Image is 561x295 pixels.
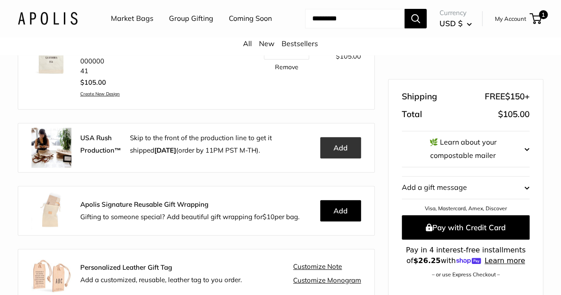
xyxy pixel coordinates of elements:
[31,191,71,231] img: Apolis_GiftWrapping_5_90x_2x.jpg
[305,9,404,28] input: Search...
[111,12,153,25] a: Market Bags
[439,16,472,31] button: USD $
[275,64,298,70] a: Remove
[336,52,361,60] span: $105.00
[259,39,275,48] a: New
[530,13,541,24] a: 1
[539,10,548,19] span: 1
[80,56,237,67] li: 000000
[425,205,507,212] a: Visa, Mastercard, Amex, Discover
[80,66,237,76] li: 41
[80,212,299,221] span: Gifting to someone special? Add beautiful gift wrapping for per bag.
[505,91,525,102] span: $150
[80,200,208,208] strong: Apolis Signature Reusable Gift Wrapping
[293,263,342,271] a: Customize Note
[154,146,176,154] b: [DATE]
[80,78,106,87] span: $105.00
[402,89,437,105] span: Shipping
[404,9,427,28] button: Search
[169,12,213,25] a: Group Gifting
[80,91,237,97] a: Create New Design
[80,263,172,271] strong: Personalized Leather Gift Tag
[498,109,530,119] span: $105.00
[80,134,121,154] strong: USA Rush Production™
[282,39,318,48] a: Bestsellers
[293,276,361,284] a: Customize Monogram
[130,132,314,157] p: Skip to the front of the production line to get it shipped (order by 11PM PST M-TH).
[18,12,78,25] img: Apolis
[402,177,530,199] button: Add a gift message
[485,89,530,105] span: FREE +
[243,39,252,48] a: All
[31,128,71,168] img: rush.jpg
[402,215,530,240] button: Pay with Credit Card
[402,106,422,122] span: Total
[439,7,472,19] span: Currency
[439,19,463,28] span: USD $
[495,13,526,24] a: My Account
[263,212,275,221] span: $10
[31,254,71,294] img: Apolis_Leather-Gift-Tag_Group_180x.jpg
[320,200,361,221] button: Add
[432,271,500,278] a: – or use Express Checkout –
[402,132,530,167] button: 🌿 Learn about your compostable mailer
[229,12,272,25] a: Coming Soon
[320,137,361,158] button: Add
[80,275,242,284] span: Add a customized, reusable, leather tag to you order.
